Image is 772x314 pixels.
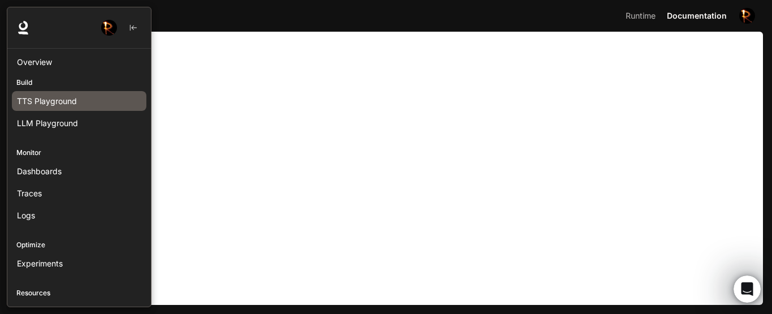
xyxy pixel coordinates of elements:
[38,179,110,188] a: [EMAIL_ADDRESS]
[12,52,146,72] a: Overview
[17,209,35,221] span: Logs
[23,42,119,51] b: Voice Agent template
[17,257,63,269] span: Experiments
[10,193,216,213] textarea: Message…
[54,217,63,226] button: Gif picker
[7,288,151,298] p: Resources
[9,32,763,314] iframe: Documentation
[17,117,78,129] span: LLM Playground
[12,253,146,273] a: Experiments
[101,20,117,36] img: User avatar
[667,9,727,23] span: Documentation
[12,183,146,203] a: Traces
[18,167,208,190] div: If your use case is complex, you can message us at for assistance!
[12,205,146,225] a: Logs
[662,5,731,27] a: Documentation
[7,240,151,250] p: Optimize
[736,5,758,27] button: User avatar
[18,25,90,35] b: Easiest Options:
[18,70,208,92] div: • - Multiple ready-to-use examples for different use cases
[12,113,146,133] a: LLM Playground
[739,8,755,24] img: User avatar
[72,217,81,226] button: Start recording
[18,42,208,64] div: • - Pre-built character setup you can customize
[7,78,151,88] p: Build
[12,91,146,111] a: TTS Playground
[98,16,120,39] button: User avatar
[194,213,212,231] button: Send a message…
[27,114,208,125] li: Explore our
[17,56,52,68] span: Overview
[23,70,96,79] b: Other templates
[17,165,62,177] span: Dashboards
[12,161,146,181] a: Dashboards
[17,187,42,199] span: Traces
[18,98,72,107] b: Quick Start:
[27,128,208,139] li: Download our
[626,9,656,23] span: Runtime
[734,276,761,303] iframe: Intercom live chat
[620,5,661,27] a: Runtime
[27,141,208,162] li: Customize the character's name, description, and personality
[18,217,27,226] button: Upload attachment
[36,217,45,226] button: Emoji picker
[81,128,145,137] a: other templates
[17,95,77,107] span: TTS Playground
[7,148,151,158] p: Monitor
[72,115,157,124] a: Voice Agent template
